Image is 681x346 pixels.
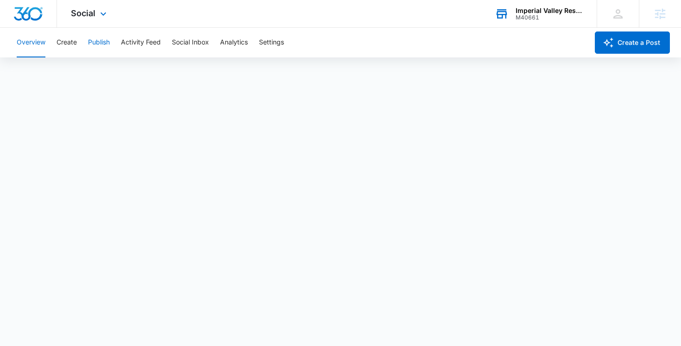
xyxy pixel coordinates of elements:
[121,28,161,57] button: Activity Feed
[259,28,284,57] button: Settings
[17,28,45,57] button: Overview
[595,31,670,54] button: Create a Post
[516,7,583,14] div: account name
[71,8,95,18] span: Social
[88,28,110,57] button: Publish
[516,14,583,21] div: account id
[172,28,209,57] button: Social Inbox
[220,28,248,57] button: Analytics
[57,28,77,57] button: Create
